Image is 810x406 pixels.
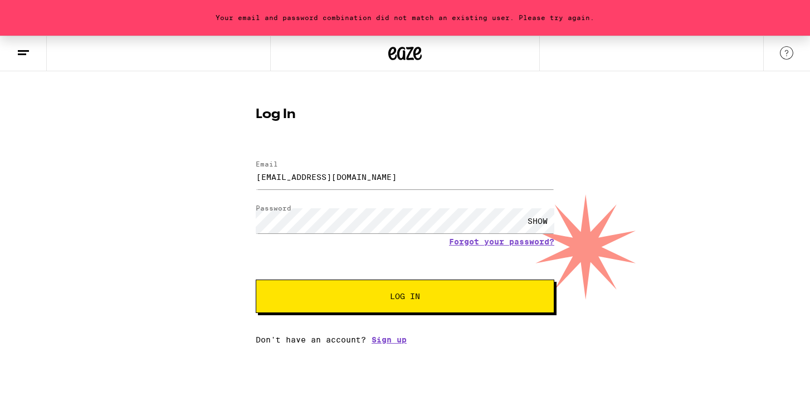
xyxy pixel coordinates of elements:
button: Log In [256,280,554,313]
div: Don't have an account? [256,335,554,344]
a: Forgot your password? [449,237,554,246]
div: SHOW [521,208,554,233]
span: Hi. Need any help? [7,8,80,17]
h1: Log In [256,108,554,121]
input: Email [256,164,554,189]
span: Log In [390,292,420,300]
a: Sign up [372,335,407,344]
label: Password [256,204,291,212]
label: Email [256,160,278,168]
